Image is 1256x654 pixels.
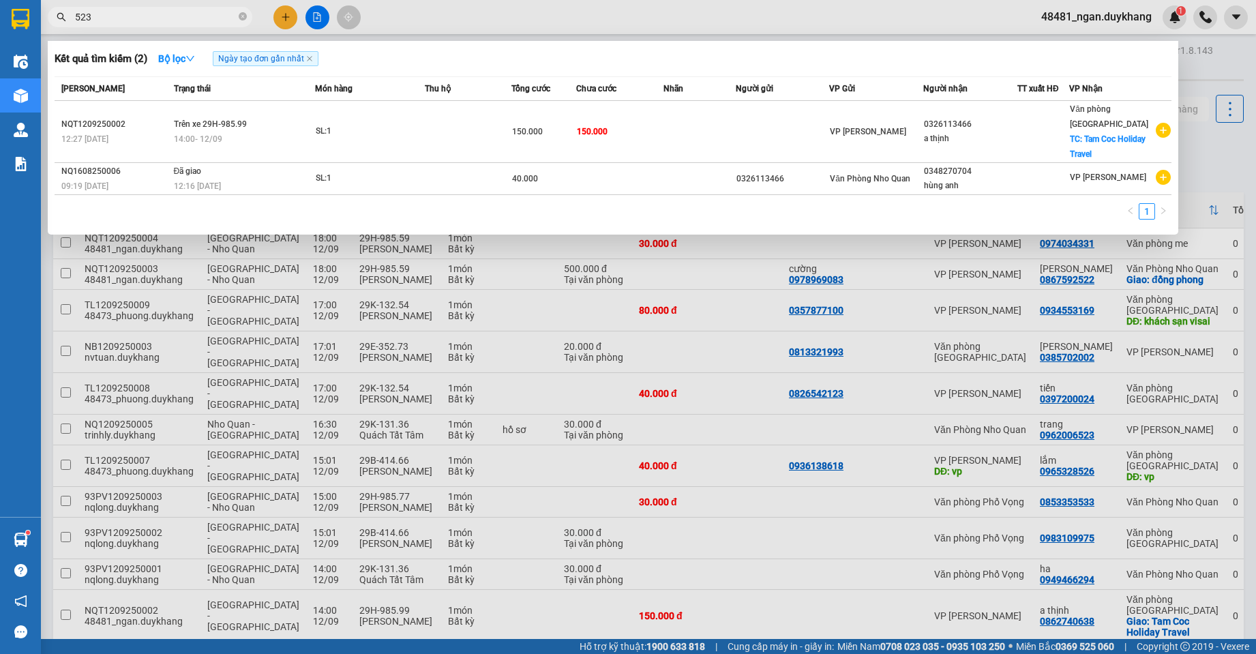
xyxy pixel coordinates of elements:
strong: Bộ lọc [158,53,195,64]
div: a thịnh [924,132,1017,146]
div: NQT1209250002 [61,117,170,132]
span: close [306,55,313,62]
span: VP Gửi [829,84,855,93]
img: warehouse-icon [14,89,28,103]
span: Văn Phòng Nho Quan [830,174,910,183]
span: close-circle [239,11,247,24]
span: 12:27 [DATE] [61,134,108,144]
span: VP [PERSON_NAME] [830,127,906,136]
span: notification [14,595,27,608]
div: hùng anh [924,179,1017,193]
img: warehouse-icon [14,123,28,137]
span: Người nhận [923,84,968,93]
button: Bộ lọcdown [147,48,206,70]
button: left [1122,203,1139,220]
li: 1 [1139,203,1155,220]
span: search [57,12,66,22]
h3: Kết quả tìm kiếm ( 2 ) [55,52,147,66]
span: 40.000 [512,174,538,183]
img: solution-icon [14,157,28,171]
div: 0326113466 [736,172,829,186]
span: left [1126,207,1135,215]
span: Trên xe 29H-985.99 [174,119,247,129]
span: Món hàng [315,84,353,93]
img: warehouse-icon [14,533,28,547]
span: Người gửi [736,84,773,93]
span: Đã giao [174,166,202,176]
span: 14:00 - 12/09 [174,134,222,144]
span: message [14,625,27,638]
span: plus-circle [1156,170,1171,185]
img: logo-vxr [12,9,29,29]
span: 12:16 [DATE] [174,181,221,191]
sup: 1 [26,531,30,535]
span: Trạng thái [174,84,211,93]
span: 150.000 [577,127,608,136]
span: right [1159,207,1167,215]
a: 1 [1139,204,1154,219]
button: right [1155,203,1171,220]
span: Ngày tạo đơn gần nhất [213,51,318,66]
img: warehouse-icon [14,55,28,69]
li: Previous Page [1122,203,1139,220]
span: plus-circle [1156,123,1171,138]
span: 150.000 [512,127,543,136]
span: close-circle [239,12,247,20]
span: VP [PERSON_NAME] [1070,173,1146,182]
div: 0348270704 [924,164,1017,179]
span: Nhãn [663,84,683,93]
span: 09:19 [DATE] [61,181,108,191]
div: 0326113466 [924,117,1017,132]
span: down [185,54,195,63]
span: Thu hộ [425,84,451,93]
span: Chưa cước [576,84,616,93]
span: TT xuất HĐ [1017,84,1059,93]
span: Văn phòng [GEOGRAPHIC_DATA] [1070,104,1148,129]
span: VP Nhận [1069,84,1103,93]
div: SL: 1 [316,124,418,139]
li: Next Page [1155,203,1171,220]
div: SL: 1 [316,171,418,186]
div: NQ1608250006 [61,164,170,179]
input: Tìm tên, số ĐT hoặc mã đơn [75,10,236,25]
span: [PERSON_NAME] [61,84,125,93]
span: Tổng cước [511,84,550,93]
span: TC: Tam Coc Holiday Travel [1070,134,1146,159]
span: question-circle [14,564,27,577]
